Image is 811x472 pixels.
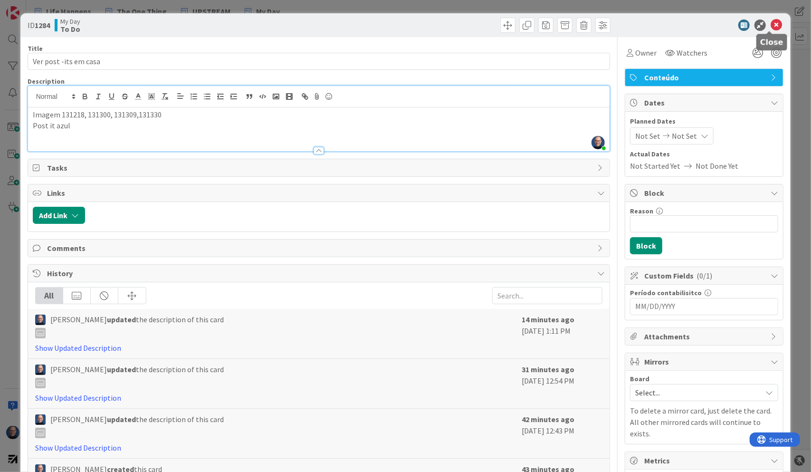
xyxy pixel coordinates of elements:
span: ID [28,19,50,31]
span: Comments [47,242,593,254]
span: Links [47,187,593,199]
a: Show Updated Description [35,393,121,403]
span: [PERSON_NAME] the description of this card [50,314,224,338]
img: Fg [35,365,46,375]
b: To Do [60,25,80,33]
div: All [36,288,63,304]
span: Support [20,1,43,13]
p: To delete a mirror card, just delete the card. All other mirrored cards will continue to exists. [630,405,778,439]
span: Owner [635,47,657,58]
a: Show Updated Description [35,343,121,353]
b: 14 minutes ago [522,315,574,324]
button: Block [630,237,662,254]
input: MM/DD/YYYY [635,299,773,315]
span: History [47,268,593,279]
b: updated [107,315,136,324]
h5: Close [760,38,783,47]
label: Reason [630,207,653,215]
span: ( 0/1 ) [697,271,712,280]
span: My Day [60,18,80,25]
p: Imagem 131218, 131300, 131309,131330 [33,109,605,120]
p: Post it azul [33,120,605,131]
div: [DATE] 1:11 PM [522,314,602,354]
label: Title [28,44,43,53]
b: 42 minutes ago [522,414,574,424]
span: Conteúdo [644,72,766,83]
b: 31 minutes ago [522,365,574,374]
button: Add Link [33,207,85,224]
div: Período contabilisitco [630,289,778,296]
div: [DATE] 12:54 PM [522,364,602,404]
b: 1284 [35,20,50,30]
img: Fg [35,315,46,325]
span: Select... [635,386,757,399]
span: Not Set [635,130,660,142]
b: updated [107,365,136,374]
span: Mirrors [644,356,766,367]
span: Block [644,187,766,199]
img: S8dkA9RpCuHXNfjtQIqKzkrxbbmCok6K.PNG [592,136,605,149]
span: [PERSON_NAME] the description of this card [50,364,224,388]
span: Planned Dates [630,116,778,126]
span: Tasks [47,162,593,173]
span: Board [630,376,649,382]
span: [PERSON_NAME] the description of this card [50,414,224,438]
span: Dates [644,97,766,108]
span: Actual Dates [630,149,778,159]
b: updated [107,414,136,424]
span: Watchers [677,47,707,58]
a: Show Updated Description [35,443,121,453]
img: Fg [35,414,46,425]
span: Not Started Yet [630,160,680,172]
span: Not Set [672,130,697,142]
span: Not Done Yet [696,160,738,172]
input: Search... [492,287,602,304]
span: Attachments [644,331,766,342]
span: Description [28,77,65,86]
span: Metrics [644,455,766,466]
span: Custom Fields [644,270,766,281]
input: type card name here... [28,53,611,70]
div: [DATE] 12:43 PM [522,414,602,453]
